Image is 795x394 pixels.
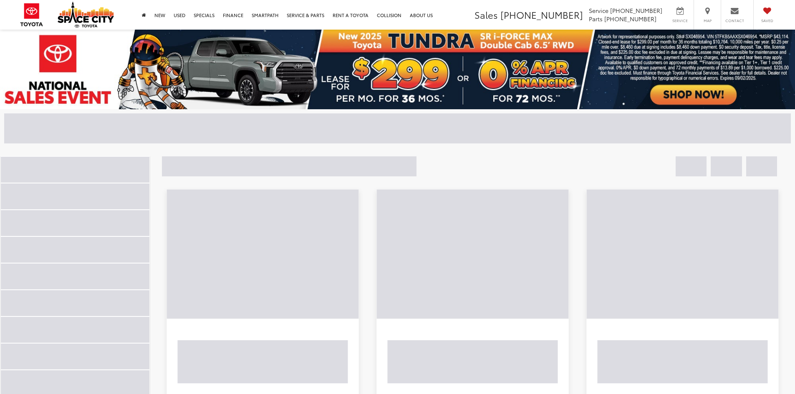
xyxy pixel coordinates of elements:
[758,18,776,23] span: Saved
[500,8,583,21] span: [PHONE_NUMBER]
[610,6,662,15] span: [PHONE_NUMBER]
[725,18,744,23] span: Contact
[589,15,603,23] span: Parts
[58,2,114,28] img: Space City Toyota
[589,6,608,15] span: Service
[604,15,656,23] span: [PHONE_NUMBER]
[671,18,689,23] span: Service
[474,8,498,21] span: Sales
[698,18,717,23] span: Map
